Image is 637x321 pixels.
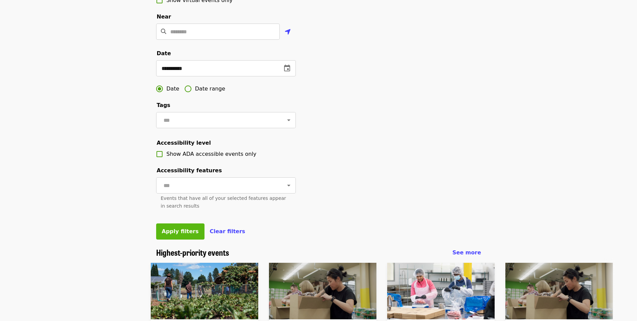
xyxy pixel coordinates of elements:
span: Accessibility level [157,140,211,146]
button: Clear filters [210,227,245,236]
span: Highest-priority events [156,246,229,258]
span: Accessibility features [157,167,222,174]
span: Clear filters [210,228,245,235]
span: Date [157,50,171,57]
div: Highest-priority events [151,248,487,257]
img: July/Aug/Sept - Portland: Repack/Sort (age 8+) organized by Oregon Food Bank [505,263,613,319]
span: Date range [195,85,225,93]
span: Show ADA accessible events only [167,151,257,157]
i: search icon [161,28,166,35]
button: Open [284,181,293,190]
button: change date [279,60,295,76]
span: Tags [157,102,171,108]
button: Use my location [280,24,296,40]
span: Events that have all of your selected features appear in search results [161,195,286,209]
img: Oct/Nov/Dec - Portland: Repack/Sort (age 8+) organized by Oregon Food Bank [269,263,376,319]
span: Apply filters [162,228,199,235]
img: Oct/Nov/Dec - Beaverton: Repack/Sort (age 10+) organized by Oregon Food Bank [387,263,495,319]
span: Near [157,13,171,20]
span: See more [452,249,481,256]
i: location-arrow icon [285,28,291,36]
img: Portland Dig In!: Eastside Learning Garden (all ages) - Aug/Sept/Oct organized by Oregon Food Bank [151,263,258,319]
a: See more [452,249,481,257]
span: Date [167,85,179,93]
button: Apply filters [156,223,204,240]
a: Highest-priority events [156,248,229,257]
button: Open [284,115,293,125]
input: Location [170,24,280,40]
